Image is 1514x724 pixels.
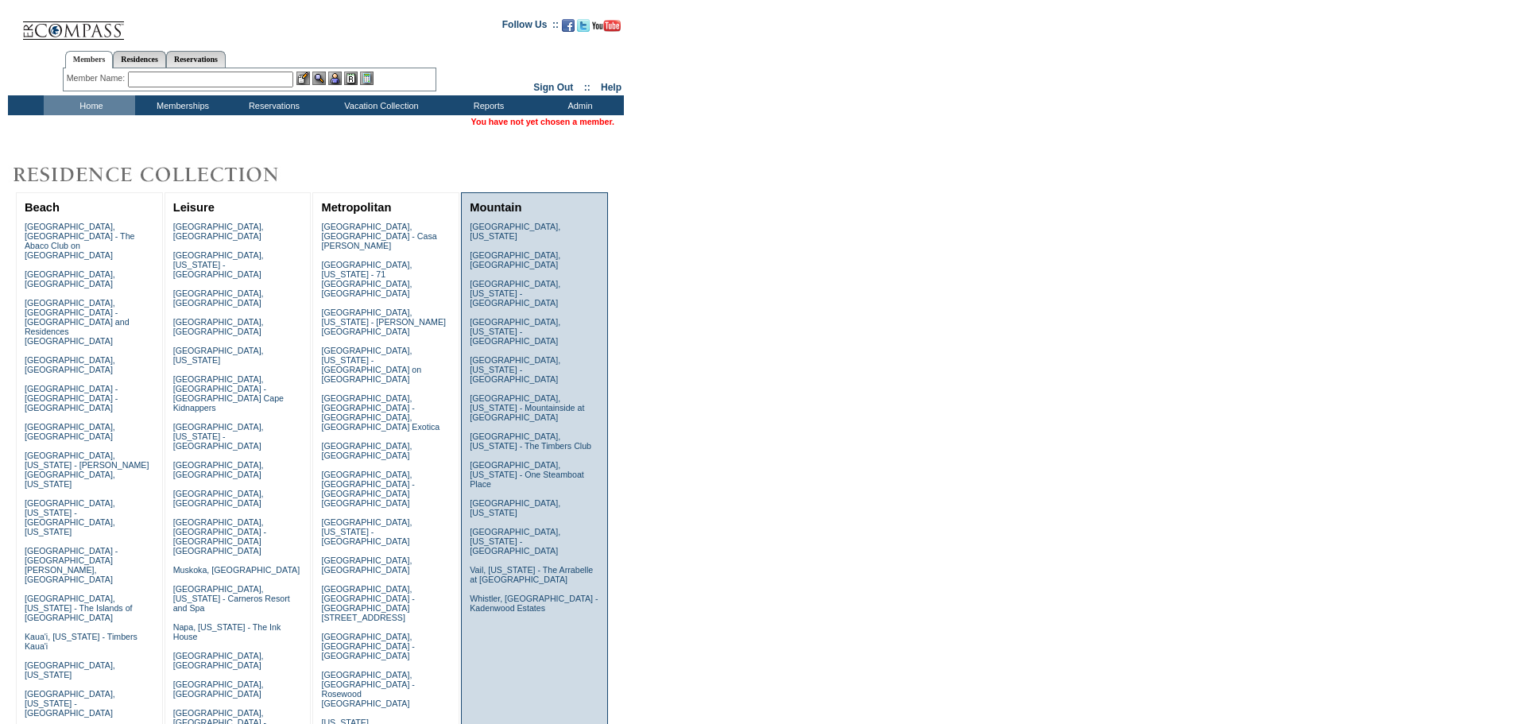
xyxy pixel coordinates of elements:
a: Vail, [US_STATE] - The Arrabelle at [GEOGRAPHIC_DATA] [470,565,593,584]
a: [GEOGRAPHIC_DATA], [US_STATE] - [GEOGRAPHIC_DATA] [173,422,264,451]
a: [GEOGRAPHIC_DATA], [GEOGRAPHIC_DATA] - Rosewood [GEOGRAPHIC_DATA] [321,670,414,708]
a: [GEOGRAPHIC_DATA], [GEOGRAPHIC_DATA] [173,460,264,479]
div: Member Name: [67,72,128,85]
td: Vacation Collection [318,95,441,115]
a: [GEOGRAPHIC_DATA], [US_STATE] - [GEOGRAPHIC_DATA] [173,250,264,279]
a: Kaua'i, [US_STATE] - Timbers Kaua'i [25,632,137,651]
img: b_edit.gif [296,72,310,85]
a: [GEOGRAPHIC_DATA], [GEOGRAPHIC_DATA] [173,489,264,508]
a: Become our fan on Facebook [562,24,575,33]
a: [GEOGRAPHIC_DATA], [US_STATE] - [GEOGRAPHIC_DATA] [25,689,115,718]
a: Sign Out [533,82,573,93]
a: [GEOGRAPHIC_DATA], [GEOGRAPHIC_DATA] - [GEOGRAPHIC_DATA] [321,632,414,660]
td: Memberships [135,95,227,115]
a: Reservations [166,51,226,68]
a: [GEOGRAPHIC_DATA], [GEOGRAPHIC_DATA] - [GEOGRAPHIC_DATA] [GEOGRAPHIC_DATA] [173,517,266,556]
a: Subscribe to our YouTube Channel [592,24,621,33]
a: [GEOGRAPHIC_DATA], [US_STATE] [25,660,115,679]
a: [GEOGRAPHIC_DATA], [US_STATE] [470,498,560,517]
span: You have not yet chosen a member. [471,117,614,126]
a: [GEOGRAPHIC_DATA], [GEOGRAPHIC_DATA] - [GEOGRAPHIC_DATA] Cape Kidnappers [173,374,284,412]
a: [GEOGRAPHIC_DATA], [GEOGRAPHIC_DATA] [173,222,264,241]
a: [GEOGRAPHIC_DATA], [GEOGRAPHIC_DATA] [321,556,412,575]
a: [GEOGRAPHIC_DATA] - [GEOGRAPHIC_DATA][PERSON_NAME], [GEOGRAPHIC_DATA] [25,546,118,584]
a: [GEOGRAPHIC_DATA], [US_STATE] - [GEOGRAPHIC_DATA] on [GEOGRAPHIC_DATA] [321,346,421,384]
td: Reports [441,95,532,115]
a: [GEOGRAPHIC_DATA], [GEOGRAPHIC_DATA] - Casa [PERSON_NAME] [321,222,436,250]
td: Admin [532,95,624,115]
a: Metropolitan [321,201,391,214]
a: Follow us on Twitter [577,24,590,33]
img: i.gif [8,24,21,25]
img: b_calculator.gif [360,72,374,85]
a: [GEOGRAPHIC_DATA], [US_STATE] - The Islands of [GEOGRAPHIC_DATA] [25,594,133,622]
a: Muskoka, [GEOGRAPHIC_DATA] [173,565,300,575]
img: Compass Home [21,8,125,41]
a: Whistler, [GEOGRAPHIC_DATA] - Kadenwood Estates [470,594,598,613]
img: Follow us on Twitter [577,19,590,32]
a: [GEOGRAPHIC_DATA] - [GEOGRAPHIC_DATA] - [GEOGRAPHIC_DATA] [25,384,118,412]
a: [GEOGRAPHIC_DATA], [US_STATE] - One Steamboat Place [470,460,584,489]
a: [GEOGRAPHIC_DATA], [GEOGRAPHIC_DATA] - [GEOGRAPHIC_DATA][STREET_ADDRESS] [321,584,414,622]
a: Members [65,51,114,68]
a: Residences [113,51,166,68]
a: [GEOGRAPHIC_DATA], [US_STATE] - [PERSON_NAME][GEOGRAPHIC_DATA], [US_STATE] [25,451,149,489]
a: [GEOGRAPHIC_DATA], [US_STATE] - [PERSON_NAME][GEOGRAPHIC_DATA] [321,308,446,336]
a: [GEOGRAPHIC_DATA], [GEOGRAPHIC_DATA] [173,651,264,670]
a: [GEOGRAPHIC_DATA], [US_STATE] - The Timbers Club [470,432,591,451]
a: [GEOGRAPHIC_DATA], [US_STATE] - [GEOGRAPHIC_DATA] [470,527,560,556]
a: [GEOGRAPHIC_DATA], [US_STATE] - [GEOGRAPHIC_DATA] [470,317,560,346]
a: [GEOGRAPHIC_DATA], [US_STATE] - 71 [GEOGRAPHIC_DATA], [GEOGRAPHIC_DATA] [321,260,412,298]
a: [GEOGRAPHIC_DATA], [GEOGRAPHIC_DATA] [25,269,115,288]
td: Reservations [227,95,318,115]
a: [GEOGRAPHIC_DATA], [GEOGRAPHIC_DATA] - The Abaco Club on [GEOGRAPHIC_DATA] [25,222,135,260]
a: [GEOGRAPHIC_DATA], [GEOGRAPHIC_DATA] [25,422,115,441]
a: Mountain [470,201,521,214]
a: [GEOGRAPHIC_DATA], [GEOGRAPHIC_DATA] [173,679,264,699]
a: [GEOGRAPHIC_DATA], [US_STATE] - [GEOGRAPHIC_DATA] [321,517,412,546]
td: Follow Us :: [502,17,559,37]
a: [GEOGRAPHIC_DATA], [GEOGRAPHIC_DATA] [173,288,264,308]
a: [GEOGRAPHIC_DATA], [US_STATE] - Carneros Resort and Spa [173,584,290,613]
a: [GEOGRAPHIC_DATA], [GEOGRAPHIC_DATA] [470,250,560,269]
img: Impersonate [328,72,342,85]
a: Help [601,82,621,93]
a: [GEOGRAPHIC_DATA], [US_STATE] - Mountainside at [GEOGRAPHIC_DATA] [470,393,584,422]
a: [GEOGRAPHIC_DATA], [GEOGRAPHIC_DATA] [321,441,412,460]
a: [GEOGRAPHIC_DATA], [US_STATE] [173,346,264,365]
a: [GEOGRAPHIC_DATA], [GEOGRAPHIC_DATA] - [GEOGRAPHIC_DATA] and Residences [GEOGRAPHIC_DATA] [25,298,130,346]
span: :: [584,82,590,93]
a: [GEOGRAPHIC_DATA], [US_STATE] - [GEOGRAPHIC_DATA] [470,279,560,308]
img: Become our fan on Facebook [562,19,575,32]
a: [GEOGRAPHIC_DATA], [US_STATE] [470,222,560,241]
a: [GEOGRAPHIC_DATA], [GEOGRAPHIC_DATA] - [GEOGRAPHIC_DATA] [GEOGRAPHIC_DATA] [321,470,414,508]
img: View [312,72,326,85]
a: [GEOGRAPHIC_DATA], [US_STATE] - [GEOGRAPHIC_DATA] [470,355,560,384]
img: Reservations [344,72,358,85]
a: Leisure [173,201,215,214]
a: [GEOGRAPHIC_DATA], [GEOGRAPHIC_DATA] [173,317,264,336]
img: Subscribe to our YouTube Channel [592,20,621,32]
img: Destinations by Exclusive Resorts [8,159,318,191]
a: Beach [25,201,60,214]
a: [GEOGRAPHIC_DATA], [GEOGRAPHIC_DATA] - [GEOGRAPHIC_DATA], [GEOGRAPHIC_DATA] Exotica [321,393,439,432]
a: [GEOGRAPHIC_DATA], [US_STATE] - [GEOGRAPHIC_DATA], [US_STATE] [25,498,115,536]
a: [GEOGRAPHIC_DATA], [GEOGRAPHIC_DATA] [25,355,115,374]
a: Napa, [US_STATE] - The Ink House [173,622,281,641]
td: Home [44,95,135,115]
